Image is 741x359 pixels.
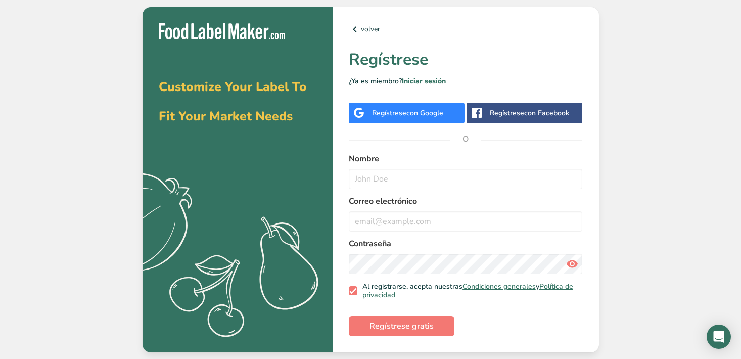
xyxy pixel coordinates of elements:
[349,169,583,189] input: John Doe
[707,325,731,349] div: Open Intercom Messenger
[349,211,583,232] input: email@example.com
[406,108,443,118] span: con Google
[349,316,454,336] button: Regístrese gratis
[357,282,579,300] span: Al registrarse, acepta nuestras y
[159,78,307,125] span: Customize Your Label To Fit Your Market Needs
[369,320,434,332] span: Regístrese gratis
[490,108,569,118] div: Regístrese
[362,282,573,300] a: Política de privacidad
[402,76,446,86] a: Iniciar sesión
[462,282,536,291] a: Condiciones generales
[159,23,285,40] img: Food Label Maker
[349,195,583,207] label: Correo electrónico
[349,48,583,72] h1: Regístrese
[349,76,583,86] p: ¿Ya es miembro?
[372,108,443,118] div: Regístrese
[524,108,569,118] span: con Facebook
[349,23,583,35] a: volver
[349,153,583,165] label: Nombre
[450,124,481,154] span: O
[349,238,583,250] label: Contraseña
